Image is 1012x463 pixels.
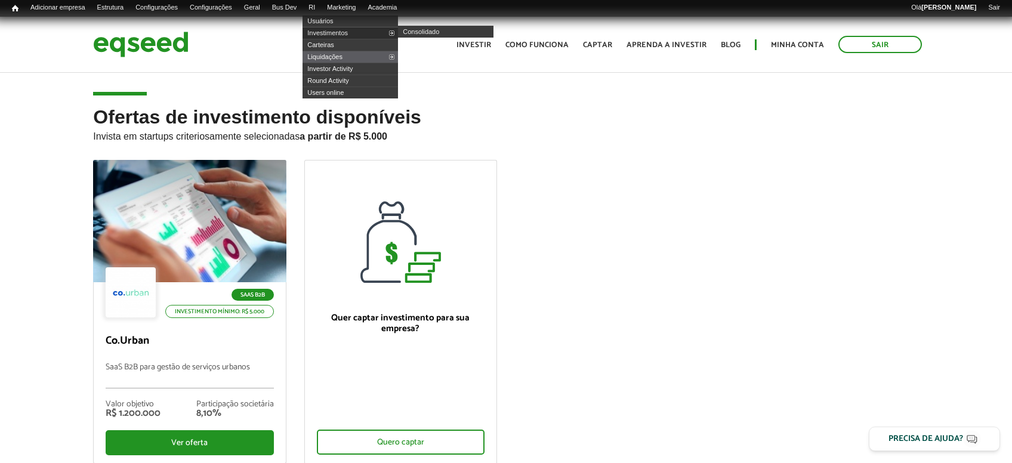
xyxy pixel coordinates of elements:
a: Sair [982,3,1006,13]
p: Co.Urban [106,335,273,348]
strong: a partir de R$ 5.000 [300,131,387,141]
p: Invista em startups criteriosamente selecionadas [93,128,918,142]
a: Marketing [321,3,362,13]
h2: Ofertas de investimento disponíveis [93,107,918,160]
a: Usuários [303,15,398,27]
a: Blog [721,41,741,49]
span: Início [12,4,18,13]
a: Configurações [129,3,184,13]
p: Investimento mínimo: R$ 5.000 [165,305,274,318]
a: Geral [238,3,266,13]
p: SaaS B2B para gestão de serviços urbanos [106,363,273,388]
div: R$ 1.200.000 [106,409,161,418]
a: Bus Dev [266,3,303,13]
div: Ver oferta [106,430,273,455]
a: Configurações [184,3,238,13]
img: EqSeed [93,29,189,60]
strong: [PERSON_NAME] [921,4,976,11]
a: Como funciona [505,41,569,49]
p: Quer captar investimento para sua empresa? [317,313,485,334]
a: Olá[PERSON_NAME] [905,3,982,13]
a: Captar [583,41,612,49]
a: Estrutura [91,3,130,13]
a: Aprenda a investir [627,41,706,49]
div: 8,10% [196,409,274,418]
a: Adicionar empresa [24,3,91,13]
p: SaaS B2B [232,289,274,301]
a: RI [303,3,321,13]
div: Valor objetivo [106,400,161,409]
a: Minha conta [771,41,824,49]
a: Início [6,3,24,14]
div: Quero captar [317,430,485,455]
div: Participação societária [196,400,274,409]
a: Academia [362,3,403,13]
a: Investir [456,41,491,49]
a: Sair [838,36,922,53]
